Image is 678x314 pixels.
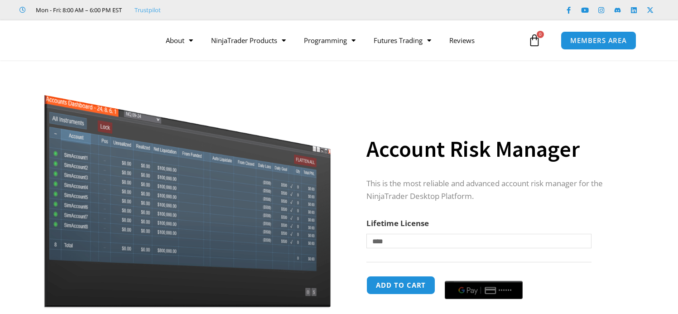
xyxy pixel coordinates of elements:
a: Trustpilot [135,5,161,15]
span: MEMBERS AREA [570,37,627,44]
nav: Menu [157,30,525,51]
a: Reviews [440,30,484,51]
a: Clear options [366,253,380,259]
label: Lifetime License [366,218,429,228]
span: 0 [537,31,544,38]
a: Futures Trading [365,30,440,51]
iframe: Secure payment input frame [443,275,524,275]
p: This is the most reliable and advanced account risk manager for the NinjaTrader Desktop Platform. [366,177,631,203]
text: •••••• [499,287,512,294]
button: Buy with GPay [445,281,523,299]
img: LogoAI | Affordable Indicators – NinjaTrader [33,24,130,57]
a: MEMBERS AREA [561,31,636,50]
h1: Account Risk Manager [366,133,631,165]
img: Screenshot 2024-08-26 15462845454 [42,76,333,308]
a: NinjaTrader Products [202,30,295,51]
a: Programming [295,30,365,51]
button: Add to cart [366,276,435,295]
a: 0 [515,27,554,53]
span: Mon - Fri: 8:00 AM – 6:00 PM EST [34,5,122,15]
a: About [157,30,202,51]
